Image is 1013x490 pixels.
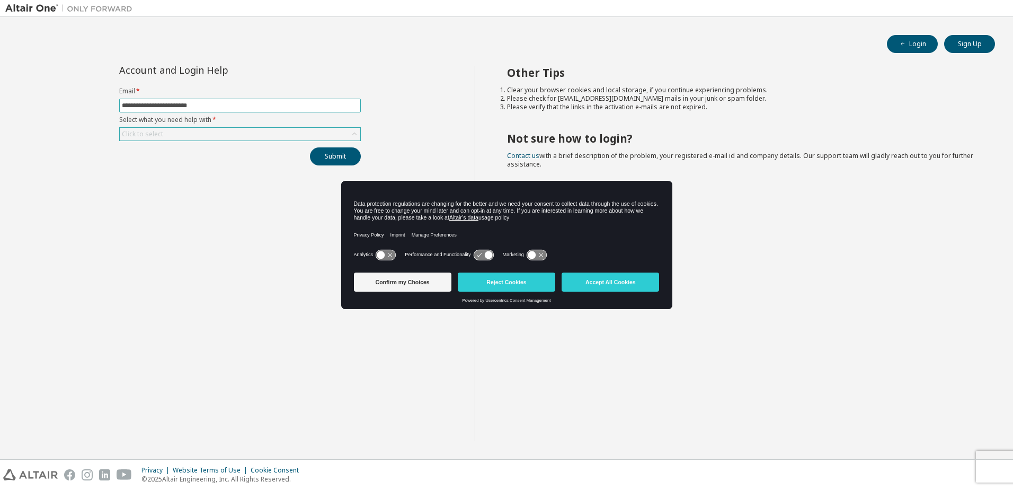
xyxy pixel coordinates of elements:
[120,128,360,141] div: Click to select
[99,469,110,480] img: linkedin.svg
[173,466,251,475] div: Website Terms of Use
[141,466,173,475] div: Privacy
[251,466,305,475] div: Cookie Consent
[5,3,138,14] img: Altair One
[887,35,938,53] button: Login
[82,469,93,480] img: instagram.svg
[64,469,75,480] img: facebook.svg
[507,151,539,160] a: Contact us
[310,147,361,165] button: Submit
[507,132,976,145] h2: Not sure how to login?
[119,87,361,95] label: Email
[117,469,132,480] img: youtube.svg
[944,35,995,53] button: Sign Up
[507,66,976,80] h2: Other Tips
[507,151,973,169] span: with a brief description of the problem, your registered e-mail id and company details. Our suppo...
[122,130,163,138] div: Click to select
[507,103,976,111] li: Please verify that the links in the activation e-mails are not expired.
[119,66,313,74] div: Account and Login Help
[3,469,58,480] img: altair_logo.svg
[119,116,361,124] label: Select what you need help with
[507,86,976,94] li: Clear your browser cookies and local storage, if you continue experiencing problems.
[141,475,305,484] p: © 2025 Altair Engineering, Inc. All Rights Reserved.
[507,94,976,103] li: Please check for [EMAIL_ADDRESS][DOMAIN_NAME] mails in your junk or spam folder.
